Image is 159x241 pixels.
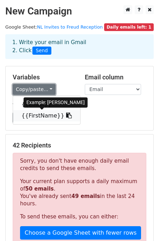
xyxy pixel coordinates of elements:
p: To send these emails, you can either: [20,213,139,221]
p: Sorry, you don't have enough daily email credits to send these emails. [20,157,139,172]
a: NL Invites to Freud Reception [37,24,103,30]
span: Daily emails left: 1 [104,23,154,31]
h2: New Campaign [5,5,154,17]
a: Choose a Google Sheet with fewer rows [20,226,141,240]
h5: Variables [13,73,74,81]
h5: 42 Recipients [13,141,146,149]
h5: Email column [85,73,146,81]
a: {{FirstName}} [13,110,80,121]
iframe: Chat Widget [124,207,159,241]
strong: 49 emails [71,193,100,199]
a: {{Email}} [13,99,80,110]
div: 1. Write your email in Gmail 2. Click [7,38,152,55]
span: Send [32,47,51,55]
div: Example: [PERSON_NAME] [24,97,88,108]
p: Your current plan supports a daily maximum of . You've already sent in the last 24 hours. [20,178,139,207]
small: Google Sheet: [5,24,103,30]
strong: 50 emails [25,186,53,192]
a: Daily emails left: 1 [104,24,154,30]
a: Copy/paste... [13,84,56,95]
